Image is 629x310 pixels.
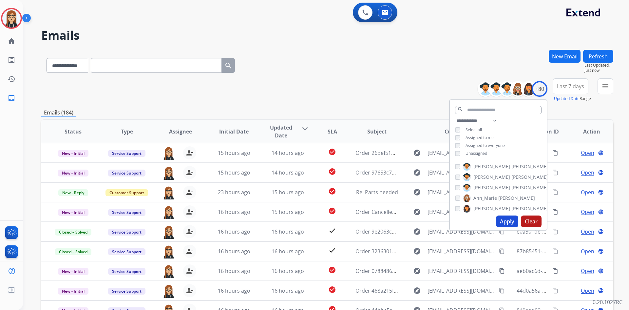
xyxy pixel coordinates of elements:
[428,149,495,157] span: [EMAIL_ADDRESS][DOMAIN_NAME]
[498,195,535,201] span: [PERSON_NAME]
[218,149,250,156] span: 15 hours ago
[301,124,309,132] mat-icon: arrow_downward
[218,189,250,196] span: 23 hours ago
[186,267,194,275] mat-icon: person_remove
[186,287,194,295] mat-icon: person_remove
[549,50,581,63] button: New Email
[552,268,558,274] mat-icon: content_copy
[355,267,471,275] span: Order 07884869-4646-4aac-9a04-eb1d3c23fa3c
[413,149,421,157] mat-icon: explore
[355,149,470,156] span: Order 26def517-346d-4cb8-9fe5-3404bb6b2ef4
[413,228,421,236] mat-icon: explore
[473,163,510,170] span: [PERSON_NAME]
[581,267,594,275] span: Open
[272,228,304,235] span: 16 hours ago
[584,63,613,68] span: Last Updated:
[552,150,558,156] mat-icon: content_copy
[328,266,336,274] mat-icon: check_circle
[355,169,470,176] span: Order 97653c78-1f77-4e58-9386-5098c7a216bc
[186,228,194,236] mat-icon: person_remove
[598,268,604,274] mat-icon: language
[8,37,15,45] mat-icon: home
[108,170,145,176] span: Service Support
[553,78,588,94] button: Last 7 days
[457,106,463,112] mat-icon: search
[499,248,505,254] mat-icon: content_copy
[186,247,194,255] mat-icon: person_remove
[557,85,584,88] span: Last 7 days
[328,168,336,176] mat-icon: check_circle
[367,128,387,135] span: Subject
[2,9,21,28] img: avatar
[445,128,470,135] span: Customer
[108,229,145,236] span: Service Support
[272,248,304,255] span: 16 hours ago
[328,128,337,135] span: SLA
[8,75,15,83] mat-icon: history
[581,228,594,236] span: Open
[55,229,91,236] span: Closed – Solved
[517,228,617,235] span: e0a301de-e488-448a-b4e5-e1f533a99eca
[413,267,421,275] mat-icon: explore
[598,248,604,254] mat-icon: language
[511,184,548,191] span: [PERSON_NAME]
[473,195,497,201] span: Ann_Marie
[58,288,88,295] span: New - Initial
[355,287,466,294] span: Order 468a215f-3c1d-43fb-9f97-372f314fd76c
[162,205,175,219] img: agent-avatar
[598,150,604,156] mat-icon: language
[552,248,558,254] mat-icon: content_copy
[466,151,487,156] span: Unassigned
[218,169,250,176] span: 15 hours ago
[272,267,304,275] span: 16 hours ago
[413,287,421,295] mat-icon: explore
[108,248,145,255] span: Service Support
[272,149,304,156] span: 14 hours ago
[186,188,194,196] mat-icon: person_remove
[601,82,609,90] mat-icon: menu
[8,94,15,102] mat-icon: inbox
[108,268,145,275] span: Service Support
[413,208,421,216] mat-icon: explore
[583,50,613,63] button: Refresh
[356,189,398,196] span: Re: Parts needed
[473,174,510,180] span: [PERSON_NAME]
[328,286,336,294] mat-icon: check_circle
[428,247,495,255] span: [EMAIL_ADDRESS][DOMAIN_NAME]
[581,188,594,196] span: Open
[108,288,145,295] span: Service Support
[105,189,148,196] span: Customer Support
[413,247,421,255] mat-icon: explore
[65,128,82,135] span: Status
[355,208,496,216] span: Order Cancelled 0920f208-a2e2-4eae-95ab-90f7065ba195
[581,149,594,157] span: Open
[328,227,336,235] mat-icon: check
[413,169,421,176] mat-icon: explore
[499,268,505,274] mat-icon: content_copy
[162,245,175,258] img: agent-avatar
[41,109,76,117] p: Emails (184)
[598,170,604,176] mat-icon: language
[272,208,304,216] span: 15 hours ago
[581,287,594,295] span: Open
[121,128,133,135] span: Type
[328,187,336,195] mat-icon: check_circle
[499,288,505,294] mat-icon: content_copy
[186,149,194,157] mat-icon: person_remove
[58,209,88,216] span: New - Initial
[41,29,613,42] h2: Emails
[598,189,604,195] mat-icon: language
[517,248,618,255] span: 87b85451-93f9-4780-8648-998a0abb2db8
[511,163,548,170] span: [PERSON_NAME]
[58,170,88,176] span: New - Initial
[466,127,482,133] span: Select all
[466,143,505,148] span: Assigned to everyone
[517,267,616,275] span: aeb0ac6d-7e01-4185-bfe2-b71607117f6a
[108,150,145,157] span: Service Support
[218,208,250,216] span: 16 hours ago
[355,248,401,255] span: Order 3236301316
[328,207,336,215] mat-icon: check_circle
[581,208,594,216] span: Open
[598,209,604,215] mat-icon: language
[218,267,250,275] span: 16 hours ago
